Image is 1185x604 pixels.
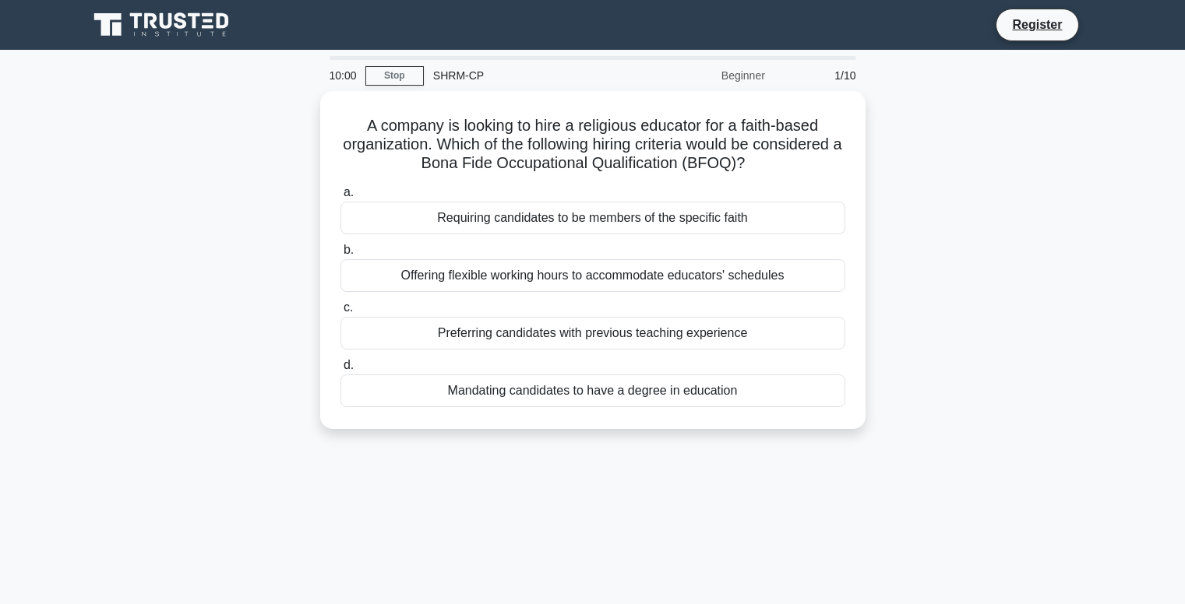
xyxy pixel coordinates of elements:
[344,243,354,256] span: b.
[344,358,354,371] span: d.
[344,185,354,198] span: a.
[320,60,365,91] div: 10:00
[340,202,845,234] div: Requiring candidates to be members of the specific faith
[344,300,353,314] span: c.
[340,317,845,349] div: Preferring candidates with previous teaching experience
[774,60,866,91] div: 1/10
[340,374,845,407] div: Mandating candidates to have a degree in education
[638,60,774,91] div: Beginner
[1003,15,1071,34] a: Register
[424,60,638,91] div: SHRM-CP
[365,66,424,86] a: Stop
[339,116,847,174] h5: A company is looking to hire a religious educator for a faith-based organization. Which of the fo...
[340,259,845,292] div: Offering flexible working hours to accommodate educators' schedules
